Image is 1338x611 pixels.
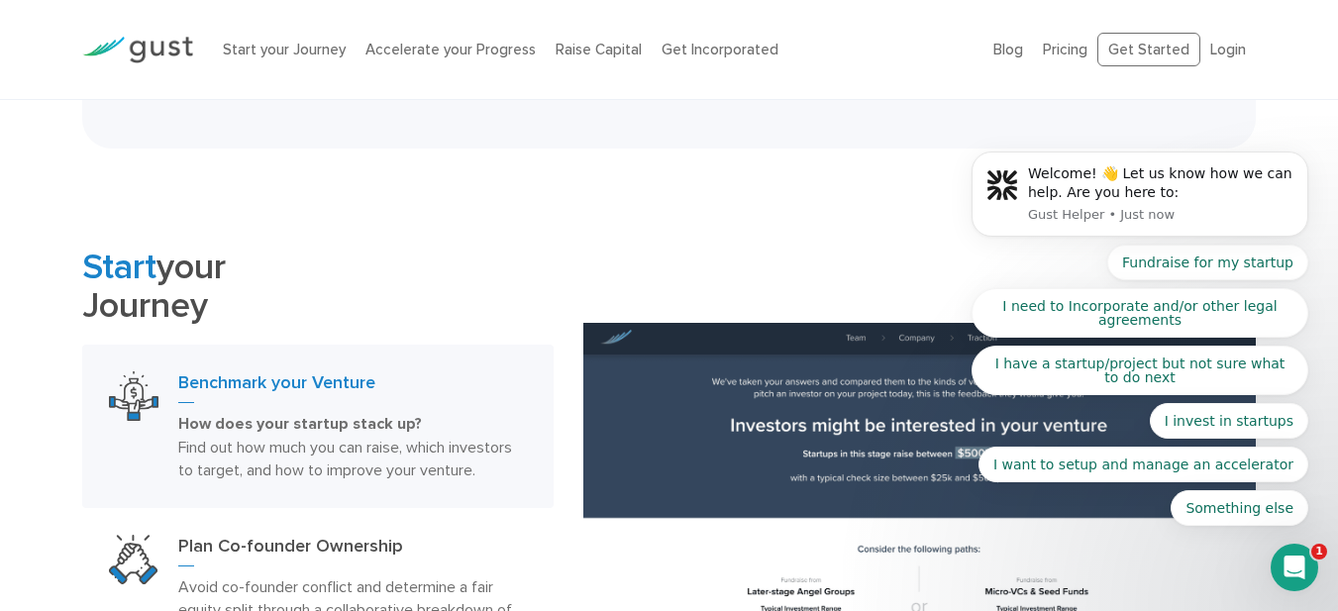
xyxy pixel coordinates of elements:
a: Start your Journey [223,41,346,58]
img: Benchmark Your Venture [109,371,158,421]
h3: Plan Co-founder Ownership [178,535,528,566]
img: Plan Co Founder Ownership [109,535,158,584]
span: Start [82,246,156,288]
img: Gust Logo [82,37,193,63]
strong: How does your startup stack up? [178,414,422,434]
iframe: Chat Widget [1239,516,1338,611]
a: Accelerate your Progress [365,41,536,58]
h2: your Journey [82,248,555,325]
h3: Benchmark your Venture [178,371,528,403]
a: Benchmark Your VentureBenchmark your VentureHow does your startup stack up? Find out how much you... [82,345,555,508]
span: Find out how much you can raise, which investors to target, and how to improve your venture. [178,438,512,479]
a: Get Incorporated [662,41,778,58]
a: Raise Capital [556,41,642,58]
